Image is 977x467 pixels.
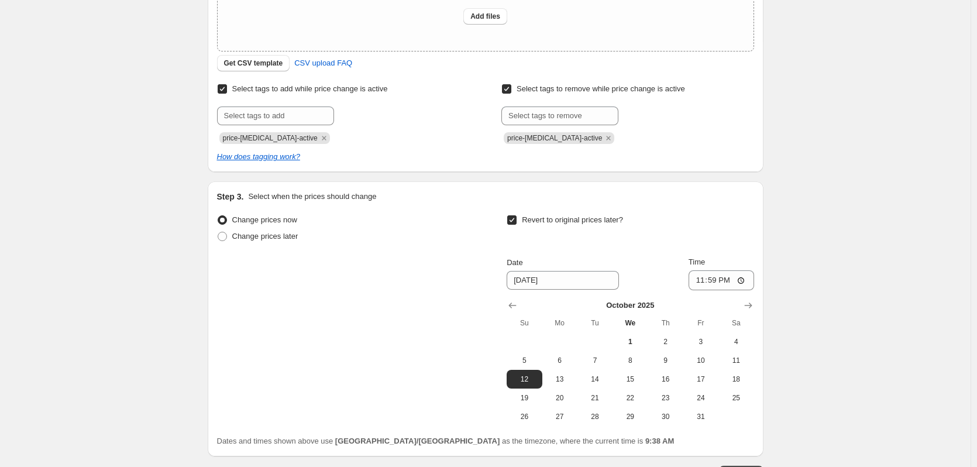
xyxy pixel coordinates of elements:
[613,370,648,389] button: Wednesday October 15 2025
[582,318,608,328] span: Tu
[645,437,674,445] b: 9:38 AM
[223,134,318,142] span: price-change-job-active
[542,314,577,332] th: Monday
[577,407,613,426] button: Tuesday October 28 2025
[718,332,754,351] button: Saturday October 4 2025
[232,232,298,241] span: Change prices later
[335,437,500,445] b: [GEOGRAPHIC_DATA]/[GEOGRAPHIC_DATA]
[613,389,648,407] button: Wednesday October 22 2025
[652,393,678,403] span: 23
[683,351,718,370] button: Friday October 10 2025
[617,375,643,384] span: 15
[319,133,329,143] button: Remove price-change-job-active
[547,412,573,421] span: 27
[542,407,577,426] button: Monday October 27 2025
[683,370,718,389] button: Friday October 17 2025
[617,356,643,365] span: 8
[652,412,678,421] span: 30
[577,351,613,370] button: Tuesday October 7 2025
[689,270,754,290] input: 12:00
[718,314,754,332] th: Saturday
[740,297,756,314] button: Show next month, November 2025
[582,375,608,384] span: 14
[504,297,521,314] button: Show previous month, September 2025
[507,314,542,332] th: Sunday
[577,370,613,389] button: Tuesday October 14 2025
[652,318,678,328] span: Th
[689,257,705,266] span: Time
[652,375,678,384] span: 16
[232,215,297,224] span: Change prices now
[617,393,643,403] span: 22
[718,370,754,389] button: Saturday October 18 2025
[507,351,542,370] button: Sunday October 5 2025
[688,375,714,384] span: 17
[511,356,537,365] span: 5
[511,375,537,384] span: 12
[723,393,749,403] span: 25
[547,393,573,403] span: 20
[507,134,602,142] span: price-change-job-active
[511,318,537,328] span: Su
[217,152,300,161] a: How does tagging work?
[617,337,643,346] span: 1
[688,337,714,346] span: 3
[511,412,537,421] span: 26
[683,389,718,407] button: Friday October 24 2025
[248,191,376,202] p: Select when the prices should change
[683,314,718,332] th: Friday
[613,407,648,426] button: Wednesday October 29 2025
[683,332,718,351] button: Friday October 3 2025
[507,258,522,267] span: Date
[603,133,614,143] button: Remove price-change-job-active
[294,57,352,69] span: CSV upload FAQ
[217,55,290,71] button: Get CSV template
[217,107,334,125] input: Select tags to add
[688,356,714,365] span: 10
[522,215,623,224] span: Revert to original prices later?
[723,375,749,384] span: 18
[547,375,573,384] span: 13
[688,318,714,328] span: Fr
[542,370,577,389] button: Monday October 13 2025
[517,84,685,93] span: Select tags to remove while price change is active
[507,271,619,290] input: 10/1/2025
[463,8,507,25] button: Add files
[648,389,683,407] button: Thursday October 23 2025
[217,191,244,202] h2: Step 3.
[542,351,577,370] button: Monday October 6 2025
[613,351,648,370] button: Wednesday October 8 2025
[507,389,542,407] button: Sunday October 19 2025
[511,393,537,403] span: 19
[683,407,718,426] button: Friday October 31 2025
[582,412,608,421] span: 28
[648,332,683,351] button: Thursday October 2 2025
[648,370,683,389] button: Thursday October 16 2025
[224,59,283,68] span: Get CSV template
[507,407,542,426] button: Sunday October 26 2025
[582,393,608,403] span: 21
[542,389,577,407] button: Monday October 20 2025
[718,389,754,407] button: Saturday October 25 2025
[688,412,714,421] span: 31
[648,351,683,370] button: Thursday October 9 2025
[652,337,678,346] span: 2
[547,356,573,365] span: 6
[217,437,675,445] span: Dates and times shown above use as the timezone, where the current time is
[648,314,683,332] th: Thursday
[501,107,618,125] input: Select tags to remove
[723,337,749,346] span: 4
[232,84,388,93] span: Select tags to add while price change is active
[723,318,749,328] span: Sa
[723,356,749,365] span: 11
[652,356,678,365] span: 9
[470,12,500,21] span: Add files
[507,370,542,389] button: Sunday October 12 2025
[582,356,608,365] span: 7
[287,54,359,73] a: CSV upload FAQ
[688,393,714,403] span: 24
[547,318,573,328] span: Mo
[613,314,648,332] th: Wednesday
[577,314,613,332] th: Tuesday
